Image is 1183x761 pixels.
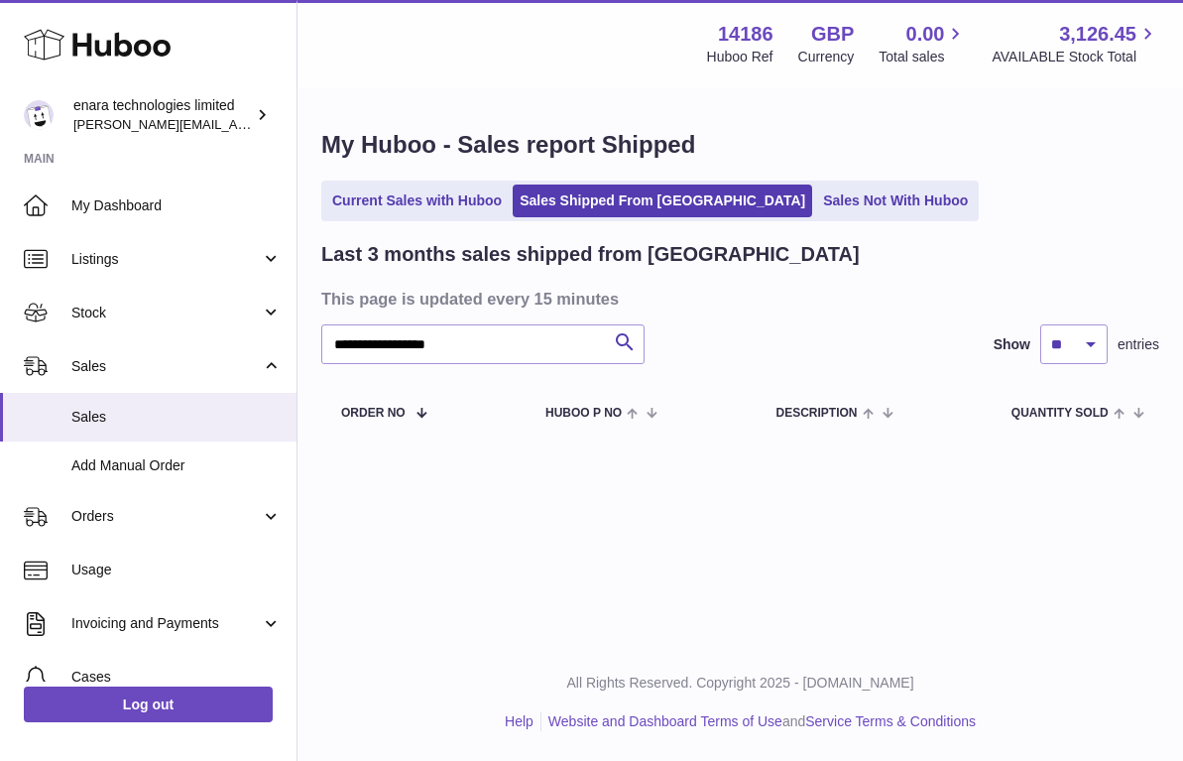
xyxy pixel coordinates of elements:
[548,713,782,729] a: Website and Dashboard Terms of Use
[811,21,854,48] strong: GBP
[505,713,533,729] a: Help
[71,357,261,376] span: Sales
[798,48,855,66] div: Currency
[24,687,273,722] a: Log out
[321,241,860,268] h2: Last 3 months sales shipped from [GEOGRAPHIC_DATA]
[816,185,975,217] a: Sales Not With Huboo
[71,668,282,687] span: Cases
[1011,407,1109,420] span: Quantity Sold
[992,48,1159,66] span: AVAILABLE Stock Total
[775,407,857,420] span: Description
[545,407,622,420] span: Huboo P no
[71,507,261,526] span: Orders
[718,21,773,48] strong: 14186
[341,407,406,420] span: Order No
[879,48,967,66] span: Total sales
[321,129,1159,161] h1: My Huboo - Sales report Shipped
[325,185,509,217] a: Current Sales with Huboo
[73,116,398,132] span: [PERSON_NAME][EMAIL_ADDRESS][DOMAIN_NAME]
[992,21,1159,66] a: 3,126.45 AVAILABLE Stock Total
[321,288,1154,310] h3: This page is updated every 15 minutes
[707,48,773,66] div: Huboo Ref
[71,250,261,269] span: Listings
[906,21,945,48] span: 0.00
[71,196,282,215] span: My Dashboard
[71,304,261,322] span: Stock
[513,185,812,217] a: Sales Shipped From [GEOGRAPHIC_DATA]
[1059,21,1136,48] span: 3,126.45
[313,674,1167,693] p: All Rights Reserved. Copyright 2025 - [DOMAIN_NAME]
[805,713,976,729] a: Service Terms & Conditions
[71,561,282,579] span: Usage
[71,408,282,427] span: Sales
[541,712,976,731] li: and
[24,100,54,130] img: Dee@enara.co
[73,96,252,134] div: enara technologies limited
[71,614,261,633] span: Invoicing and Payments
[71,456,282,475] span: Add Manual Order
[994,335,1030,354] label: Show
[1118,335,1159,354] span: entries
[879,21,967,66] a: 0.00 Total sales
